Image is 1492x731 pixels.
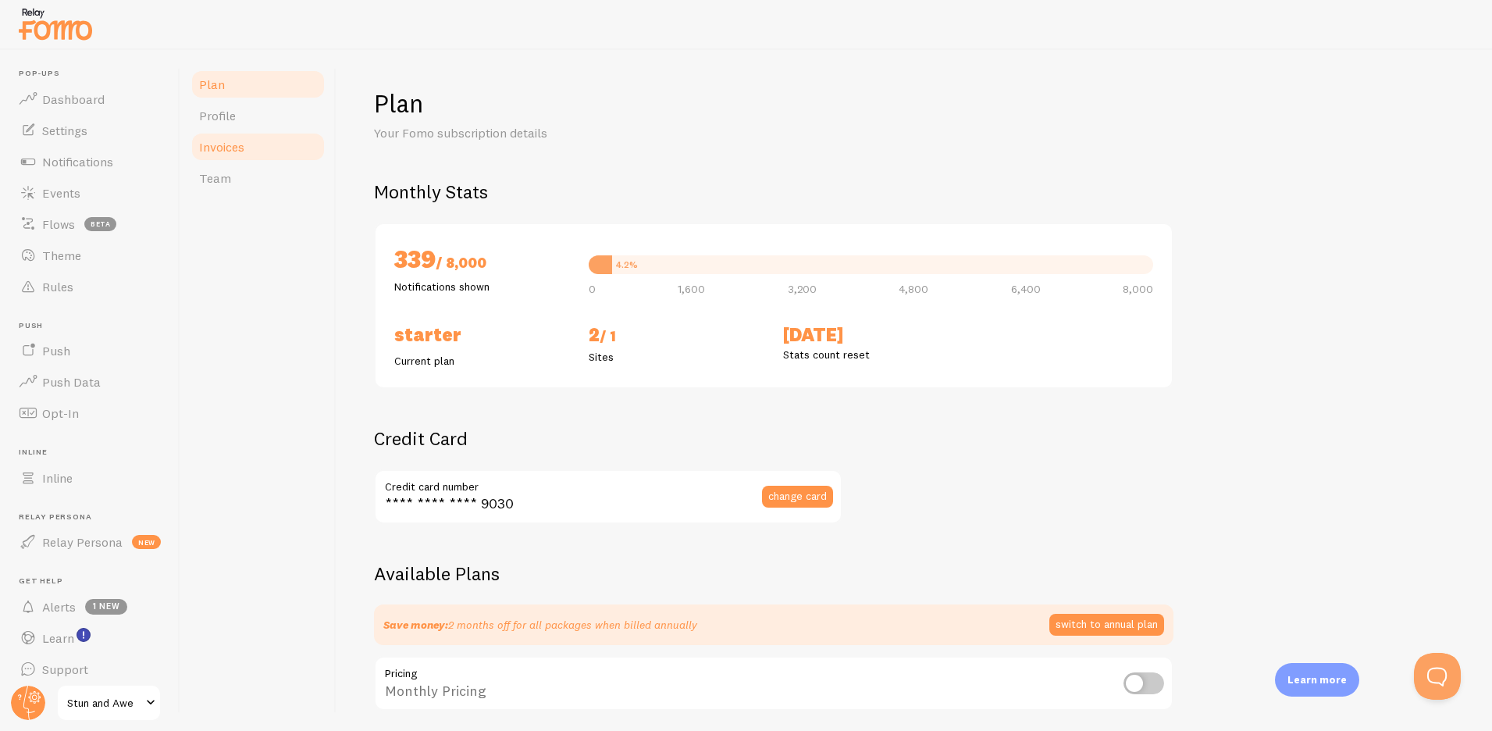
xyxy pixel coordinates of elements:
span: new [132,535,161,549]
span: Pop-ups [19,69,170,79]
a: Plan [190,69,326,100]
span: 1,600 [678,283,705,294]
span: Get Help [19,576,170,587]
h2: Credit Card [374,426,842,451]
span: Stun and Awe [67,694,141,712]
label: Credit card number [374,469,842,496]
a: Inline [9,462,170,494]
p: Sites [589,349,764,365]
button: switch to annual plan [1049,614,1164,636]
span: Push Data [42,374,101,390]
span: Theme [42,248,81,263]
span: Push [42,343,70,358]
span: Invoices [199,139,244,155]
div: Learn more [1275,663,1359,697]
span: Notifications [42,154,113,169]
span: 1 new [85,599,127,615]
a: Opt-In [9,398,170,429]
img: fomo-relay-logo-orange.svg [16,4,94,44]
h2: Available Plans [374,562,1455,586]
span: Opt-In [42,405,79,421]
a: Settings [9,115,170,146]
a: Flows beta [9,209,170,240]
p: Current plan [394,353,570,369]
a: Dashboard [9,84,170,115]
span: Relay Persona [19,512,170,522]
span: Profile [199,108,236,123]
p: Learn more [1287,672,1347,687]
span: Push [19,321,170,331]
a: Profile [190,100,326,131]
span: Support [42,661,88,677]
a: Support [9,654,170,685]
span: Inline [19,448,170,458]
span: Alerts [42,599,76,615]
span: Events [42,185,80,201]
p: Notifications shown [394,279,570,294]
h2: 339 [394,243,570,279]
h2: Monthly Stats [374,180,1455,204]
a: Alerts 1 new [9,591,170,622]
p: Your Fomo subscription details [374,124,749,142]
span: / 8,000 [436,254,486,272]
button: change card [762,486,833,508]
a: Stun and Awe [56,684,162,722]
a: Team [190,162,326,194]
span: 8,000 [1123,283,1153,294]
div: 4.2% [616,260,638,269]
a: Learn [9,622,170,654]
span: Dashboard [42,91,105,107]
a: Push [9,335,170,366]
a: Theme [9,240,170,271]
a: Push Data [9,366,170,398]
span: beta [84,217,116,231]
span: Rules [42,279,73,294]
svg: <p>Watch New Feature Tutorials!</p> [77,628,91,642]
span: 4,800 [899,283,928,294]
span: Inline [42,470,73,486]
strong: Save money: [383,618,448,632]
span: Relay Persona [42,534,123,550]
span: Plan [199,77,225,92]
h1: Plan [374,87,1455,119]
a: Invoices [190,131,326,162]
a: Relay Persona new [9,526,170,558]
h2: 2 [589,323,764,349]
p: 2 months off for all packages when billed annually [383,617,697,633]
span: Settings [42,123,87,138]
a: Events [9,177,170,209]
span: Flows [42,216,75,232]
a: Notifications [9,146,170,177]
h2: Starter [394,323,570,347]
p: Stats count reset [783,347,959,362]
span: Team [199,170,231,186]
a: Rules [9,271,170,302]
span: 3,200 [788,283,817,294]
span: 0 [589,283,596,294]
span: change card [768,490,827,501]
span: Learn [42,630,74,646]
div: Monthly Pricing [374,656,1173,713]
iframe: Help Scout Beacon - Open [1414,653,1461,700]
span: 6,400 [1011,283,1041,294]
h2: [DATE] [783,323,959,347]
span: / 1 [600,327,616,345]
